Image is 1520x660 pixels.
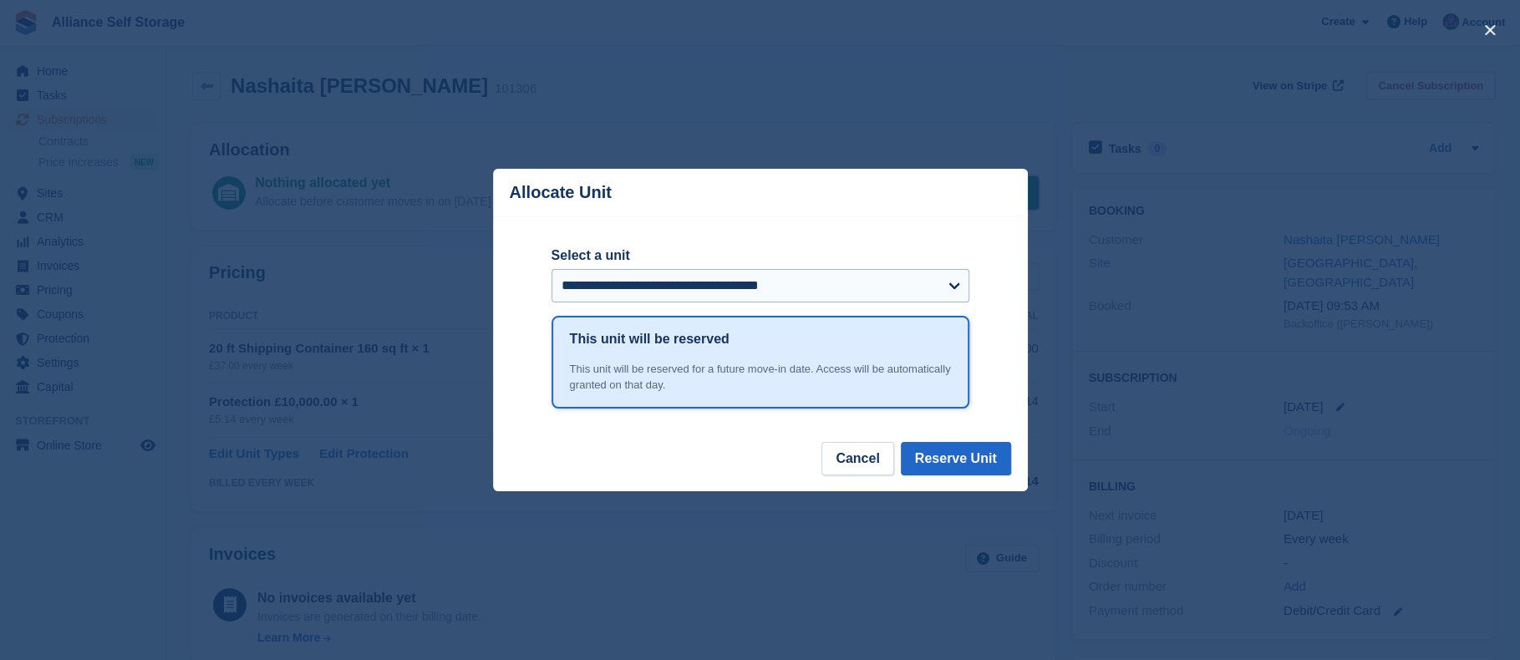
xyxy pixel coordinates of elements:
button: Reserve Unit [901,442,1011,475]
button: Cancel [821,442,893,475]
label: Select a unit [552,246,969,266]
h1: This unit will be reserved [570,329,729,349]
button: close [1477,17,1503,43]
div: This unit will be reserved for a future move-in date. Access will be automatically granted on tha... [570,361,951,393]
p: Allocate Unit [510,183,612,202]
